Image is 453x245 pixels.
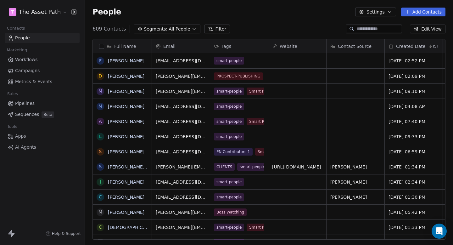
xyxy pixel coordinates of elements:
a: Campaigns [5,66,80,76]
span: Created Date [396,43,425,49]
div: M [98,88,102,94]
span: smart-people [214,178,244,186]
div: L [99,133,102,140]
span: Smart People [247,118,277,125]
span: Pipelines [15,100,35,107]
span: Tools [4,122,20,131]
a: [PERSON_NAME] [108,134,144,139]
span: [PERSON_NAME][EMAIL_ADDRESS][DOMAIN_NAME] [156,88,206,94]
a: [PERSON_NAME] [108,104,144,109]
span: [DATE] 01:34 PM [389,164,439,170]
span: [DATE] 04:08 AM [389,103,439,110]
span: Apps [15,133,26,140]
a: Workflows [5,54,80,65]
span: Boss Watching [214,208,247,216]
a: SequencesBeta [5,109,80,120]
a: [PERSON_NAME] [108,74,144,79]
button: Settings [355,8,396,16]
a: [PERSON_NAME] [108,149,144,154]
span: [EMAIL_ADDRESS][DOMAIN_NAME] [156,149,206,155]
span: Sequences [15,111,39,118]
span: IST [433,44,439,49]
span: AI Agents [15,144,36,151]
div: M [98,209,102,215]
a: [PERSON_NAME] [108,119,144,124]
span: [PERSON_NAME][EMAIL_ADDRESS][DOMAIN_NAME] [156,164,206,170]
span: [DATE] 06:59 PM [389,149,439,155]
a: AI Agents [5,142,80,152]
span: PROSPECT-PUBLISHING [214,72,263,80]
a: [PERSON_NAME] [108,58,144,63]
button: Add Contacts [401,8,445,16]
span: Smart People [255,148,285,156]
a: Help & Support [46,231,81,236]
span: smart-people [214,118,244,125]
a: [PERSON_NAME] [108,195,144,200]
span: [EMAIL_ADDRESS][DOMAIN_NAME] [156,179,206,185]
span: [EMAIL_ADDRESS][DOMAIN_NAME] [156,103,206,110]
span: [DATE] 02:52 PM [389,58,439,64]
a: Apps [5,131,80,141]
span: CLIENTS [214,163,235,171]
span: smart-people [214,224,244,231]
span: [PERSON_NAME][EMAIL_ADDRESS][PERSON_NAME][DOMAIN_NAME] [156,209,206,215]
span: [PERSON_NAME][EMAIL_ADDRESS][DOMAIN_NAME] [156,224,206,231]
div: Email [152,39,210,53]
a: Pipelines [5,98,80,109]
span: [DATE] 02:34 PM [389,179,439,185]
div: A [99,118,102,125]
a: [PERSON_NAME] [108,89,144,94]
span: Workflows [15,56,38,63]
span: [PERSON_NAME] [330,194,381,200]
span: [DATE] 09:33 PM [389,134,439,140]
div: f [99,58,102,64]
span: smart-people [214,133,244,140]
span: Marketing [4,45,30,55]
span: Tags [221,43,231,49]
span: Segments: [144,26,167,32]
span: [EMAIL_ADDRESS][DOMAIN_NAME] [156,134,206,140]
span: T [11,9,14,15]
span: The Asset Path [19,8,61,16]
span: smart-people [214,193,244,201]
span: smart-people [214,88,244,95]
span: smart-people [237,163,267,171]
div: grid [93,53,152,240]
span: [DATE] 09:10 PM [389,88,439,94]
span: [PERSON_NAME] [330,179,381,185]
span: [EMAIL_ADDRESS][DOMAIN_NAME] [156,58,206,64]
span: Sales [4,89,21,99]
div: Full Name [93,39,152,53]
span: Contact Source [338,43,372,49]
a: [PERSON_NAME] [PERSON_NAME] [108,164,182,169]
span: Beta [42,111,54,118]
button: Edit View [410,25,445,33]
span: [EMAIL_ADDRESS][DOMAIN_NAME] [156,194,206,200]
div: Open Intercom Messenger [432,224,447,239]
span: Metrics & Events [15,78,52,85]
a: [PERSON_NAME] [108,210,144,215]
a: [PERSON_NAME] [108,179,144,185]
div: Contact Source [327,39,384,53]
span: Full Name [114,43,136,49]
span: smart-people [214,103,244,110]
button: Filter [204,25,230,33]
div: S [99,163,102,170]
span: Help & Support [52,231,81,236]
div: Tags [210,39,268,53]
span: [DATE] 01:30 PM [389,194,439,200]
span: PN Contributors 1 [214,148,253,156]
span: Email [163,43,176,49]
span: [PERSON_NAME] [330,164,381,170]
span: [EMAIL_ADDRESS][DOMAIN_NAME] [156,118,206,125]
span: Smart People [247,88,277,95]
div: S [99,148,102,155]
span: [DATE] 02:09 PM [389,73,439,79]
span: Campaigns [15,67,40,74]
div: C [99,224,102,231]
span: [PERSON_NAME][EMAIL_ADDRESS][DOMAIN_NAME] [156,73,206,79]
div: C [99,194,102,200]
span: Smart People [247,224,277,231]
span: People [15,35,30,41]
div: Website [268,39,326,53]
